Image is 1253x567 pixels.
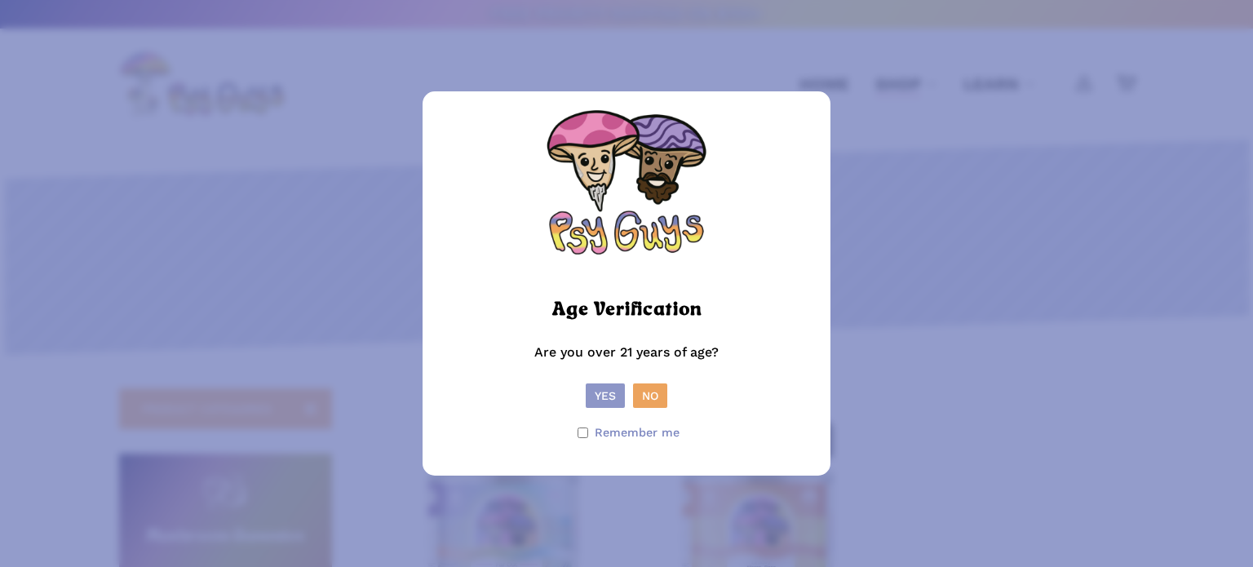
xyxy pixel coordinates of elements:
[552,292,702,328] h2: Age Verification
[545,108,708,271] img: PsyGuys
[595,421,680,445] span: Remember me
[439,341,814,384] p: Are you over 21 years of age?
[633,383,667,408] button: No
[578,427,588,438] input: Remember me
[586,383,625,408] button: Yes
